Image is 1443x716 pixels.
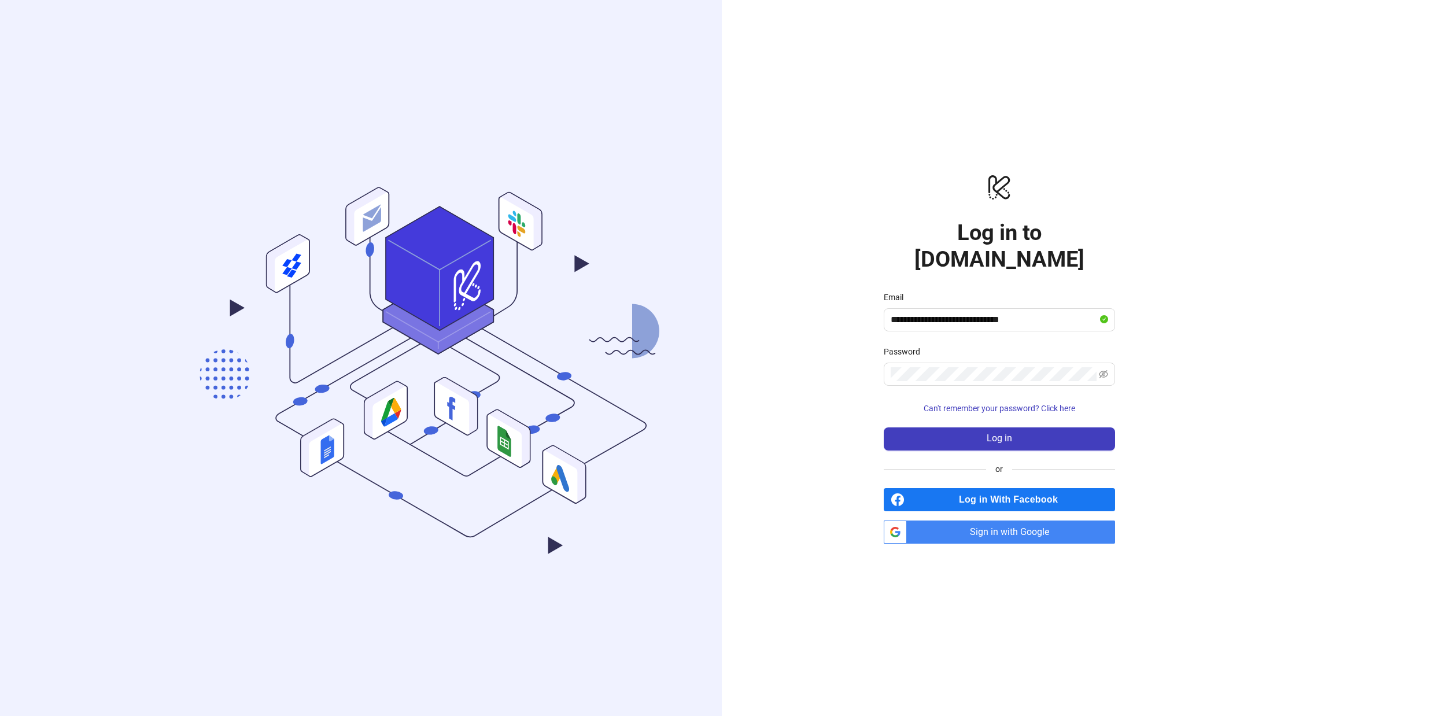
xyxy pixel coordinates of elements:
[884,488,1115,511] a: Log in With Facebook
[911,521,1115,544] span: Sign in with Google
[884,400,1115,418] button: Can't remember your password? Click here
[891,367,1097,381] input: Password
[924,404,1075,413] span: Can't remember your password? Click here
[909,488,1115,511] span: Log in With Facebook
[884,521,1115,544] a: Sign in with Google
[986,463,1012,475] span: or
[1099,370,1108,379] span: eye-invisible
[884,427,1115,451] button: Log in
[891,313,1098,327] input: Email
[884,404,1115,413] a: Can't remember your password? Click here
[884,291,911,304] label: Email
[987,433,1012,444] span: Log in
[884,219,1115,272] h1: Log in to [DOMAIN_NAME]
[884,345,928,358] label: Password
